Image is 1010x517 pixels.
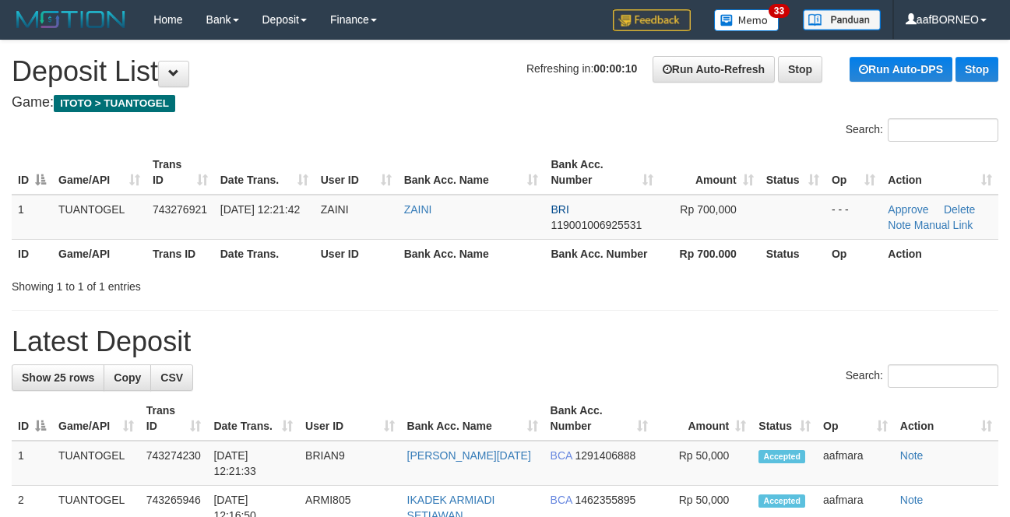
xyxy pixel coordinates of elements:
[12,8,130,31] img: MOTION_logo.png
[315,239,398,268] th: User ID
[321,203,349,216] span: ZAINI
[803,9,881,30] img: panduan.png
[12,441,52,486] td: 1
[752,396,817,441] th: Status: activate to sort column ascending
[54,95,175,112] span: ITOTO > TUANTOGEL
[544,150,659,195] th: Bank Acc. Number: activate to sort column ascending
[52,150,146,195] th: Game/API: activate to sort column ascending
[593,62,637,75] strong: 00:00:10
[660,239,760,268] th: Rp 700.000
[544,396,654,441] th: Bank Acc. Number: activate to sort column ascending
[398,239,545,268] th: Bank Acc. Name
[888,203,928,216] a: Approve
[758,450,805,463] span: Accepted
[207,396,299,441] th: Date Trans.: activate to sort column ascending
[894,396,998,441] th: Action: activate to sort column ascending
[140,396,208,441] th: Trans ID: activate to sort column ascending
[146,150,214,195] th: Trans ID: activate to sort column ascending
[850,57,952,82] a: Run Auto-DPS
[888,118,998,142] input: Search:
[888,219,911,231] a: Note
[315,150,398,195] th: User ID: activate to sort column ascending
[52,195,146,240] td: TUANTOGEL
[12,364,104,391] a: Show 25 rows
[846,118,998,142] label: Search:
[613,9,691,31] img: Feedback.jpg
[401,396,544,441] th: Bank Acc. Name: activate to sort column ascending
[888,364,998,388] input: Search:
[882,239,998,268] th: Action
[817,441,894,486] td: aafmara
[153,203,207,216] span: 743276921
[150,364,193,391] a: CSV
[760,150,825,195] th: Status: activate to sort column ascending
[214,239,315,268] th: Date Trans.
[12,273,409,294] div: Showing 1 to 1 of 1 entries
[12,239,52,268] th: ID
[955,57,998,82] a: Stop
[758,494,805,508] span: Accepted
[551,494,572,506] span: BCA
[52,441,140,486] td: TUANTOGEL
[12,195,52,240] td: 1
[52,396,140,441] th: Game/API: activate to sort column ascending
[140,441,208,486] td: 743274230
[22,371,94,384] span: Show 25 rows
[12,56,998,87] h1: Deposit List
[900,449,924,462] a: Note
[760,239,825,268] th: Status
[882,150,998,195] th: Action: activate to sort column ascending
[104,364,151,391] a: Copy
[52,239,146,268] th: Game/API
[12,326,998,357] h1: Latest Deposit
[575,449,635,462] span: Copy 1291406888 to clipboard
[12,150,52,195] th: ID: activate to sort column descending
[404,203,432,216] a: ZAINI
[214,150,315,195] th: Date Trans.: activate to sort column ascending
[551,203,568,216] span: BRI
[660,150,760,195] th: Amount: activate to sort column ascending
[654,396,753,441] th: Amount: activate to sort column ascending
[653,56,775,83] a: Run Auto-Refresh
[146,239,214,268] th: Trans ID
[220,203,300,216] span: [DATE] 12:21:42
[680,203,736,216] span: Rp 700,000
[825,150,882,195] th: Op: activate to sort column ascending
[544,239,659,268] th: Bank Acc. Number
[299,396,400,441] th: User ID: activate to sort column ascending
[825,239,882,268] th: Op
[778,56,822,83] a: Stop
[714,9,779,31] img: Button%20Memo.svg
[846,364,998,388] label: Search:
[551,449,572,462] span: BCA
[944,203,975,216] a: Delete
[398,150,545,195] th: Bank Acc. Name: activate to sort column ascending
[407,449,531,462] a: [PERSON_NAME][DATE]
[575,494,635,506] span: Copy 1462355895 to clipboard
[160,371,183,384] span: CSV
[12,95,998,111] h4: Game:
[825,195,882,240] td: - - -
[900,494,924,506] a: Note
[526,62,637,75] span: Refreshing in:
[299,441,400,486] td: BRIAN9
[769,4,790,18] span: 33
[12,396,52,441] th: ID: activate to sort column descending
[914,219,973,231] a: Manual Link
[817,396,894,441] th: Op: activate to sort column ascending
[551,219,642,231] span: Copy 119001006925531 to clipboard
[654,441,753,486] td: Rp 50,000
[114,371,141,384] span: Copy
[207,441,299,486] td: [DATE] 12:21:33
